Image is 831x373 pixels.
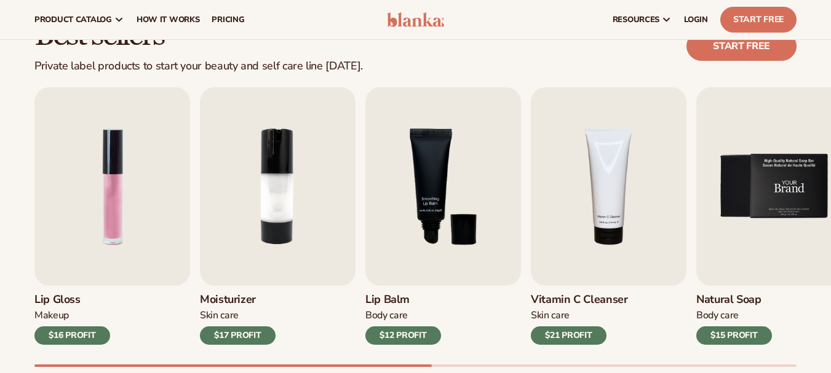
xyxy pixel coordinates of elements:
[696,293,772,307] h3: Natural Soap
[365,293,441,307] h3: Lip Balm
[34,60,363,73] div: Private label products to start your beauty and self care line [DATE].
[200,309,276,322] div: Skin Care
[696,309,772,322] div: Body Care
[365,326,441,345] div: $12 PROFIT
[720,7,797,33] a: Start Free
[137,15,200,25] span: How It Works
[531,326,606,345] div: $21 PROFIT
[200,293,276,307] h3: Moisturizer
[34,326,110,345] div: $16 PROFIT
[531,87,686,345] a: 4 / 9
[387,12,445,27] img: logo
[365,309,441,322] div: Body Care
[212,15,244,25] span: pricing
[200,326,276,345] div: $17 PROFIT
[34,309,110,322] div: Makeup
[531,293,628,307] h3: Vitamin C Cleanser
[365,87,521,345] a: 3 / 9
[696,326,772,345] div: $15 PROFIT
[686,31,797,61] a: Start free
[613,15,659,25] span: resources
[200,87,356,345] a: 2 / 9
[684,15,708,25] span: LOGIN
[34,87,190,345] a: 1 / 9
[34,20,363,52] h2: Best sellers
[34,15,112,25] span: product catalog
[34,293,110,307] h3: Lip Gloss
[531,309,628,322] div: Skin Care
